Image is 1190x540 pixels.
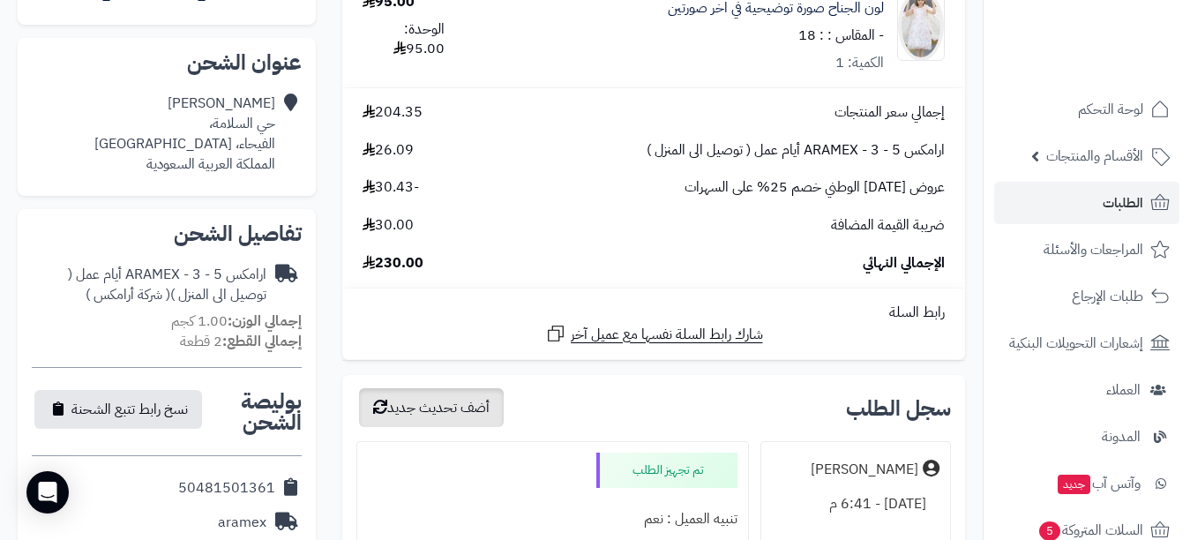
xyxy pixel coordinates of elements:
[34,390,202,429] button: نسخ رابط تتبع الشحنة
[994,275,1179,318] a: طلبات الإرجاع
[32,52,302,73] h2: عنوان الشحن
[1103,191,1143,215] span: الطلبات
[363,215,414,236] span: 30.00
[994,369,1179,411] a: العملاء
[545,323,763,345] a: شارك رابط السلة نفسها مع عميل آخر
[363,140,414,161] span: 26.09
[178,478,275,499] div: 50481501361
[349,303,958,323] div: رابط السلة
[835,53,884,73] div: الكمية: 1
[1044,237,1143,262] span: المراجعات والأسئلة
[363,19,445,60] div: الوحدة: 95.00
[1046,144,1143,169] span: الأقسام والمنتجات
[26,471,69,514] div: Open Intercom Messenger
[834,102,945,123] span: إجمالي سعر المنتجات
[798,25,884,46] small: - المقاس : : 18
[363,102,423,123] span: 204.35
[32,265,266,305] div: ارامكس ARAMEX - 3 - 5 أيام عمل ( توصيل الى المنزل )
[1072,284,1143,309] span: طلبات الإرجاع
[228,311,302,332] strong: إجمالي الوزن:
[863,253,945,274] span: الإجمالي النهائي
[180,331,302,352] small: 2 قطعة
[222,331,302,352] strong: إجمالي القطع:
[368,502,737,536] div: تنبيه العميل : نعم
[218,513,266,533] div: aramex
[994,416,1179,458] a: المدونة
[94,94,275,174] div: [PERSON_NAME] حي السلامة، الفيحاء، [GEOGRAPHIC_DATA] المملكة العربية السعودية
[685,177,945,198] span: عروض [DATE] الوطني خصم 25% على السهرات
[359,388,504,427] button: أضف تحديث جديد
[1106,378,1141,402] span: العملاء
[86,284,170,305] span: ( شركة أرامكس )
[772,487,939,521] div: [DATE] - 6:41 م
[71,399,188,420] span: نسخ رابط تتبع الشحنة
[205,391,302,433] h2: بوليصة الشحن
[994,229,1179,271] a: المراجعات والأسئلة
[831,215,945,236] span: ضريبة القيمة المضافة
[596,453,737,488] div: تم تجهيز الطلب
[1078,97,1143,122] span: لوحة التحكم
[846,398,951,419] h3: سجل الطلب
[363,177,419,198] span: -30.43
[994,182,1179,224] a: الطلبات
[994,322,1179,364] a: إشعارات التحويلات البنكية
[32,223,302,244] h2: تفاصيل الشحن
[647,140,945,161] span: ارامكس ARAMEX - 3 - 5 أيام عمل ( توصيل الى المنزل )
[1058,475,1090,494] span: جديد
[994,88,1179,131] a: لوحة التحكم
[1070,49,1173,86] img: logo-2.png
[1009,331,1143,356] span: إشعارات التحويلات البنكية
[1102,424,1141,449] span: المدونة
[571,325,763,345] span: شارك رابط السلة نفسها مع عميل آخر
[363,253,423,274] span: 230.00
[171,311,302,332] small: 1.00 كجم
[811,460,918,480] div: [PERSON_NAME]
[994,462,1179,505] a: وآتس آبجديد
[1056,471,1141,496] span: وآتس آب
